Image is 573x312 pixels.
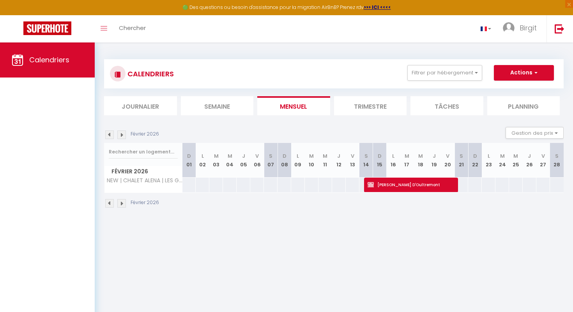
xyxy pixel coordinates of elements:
[378,152,382,160] abbr: D
[283,152,286,160] abbr: D
[29,55,69,65] span: Calendriers
[291,143,305,178] th: 09
[368,177,454,192] span: [PERSON_NAME] D'Oultremont
[482,143,495,178] th: 23
[410,96,483,115] li: Tâches
[202,152,204,160] abbr: L
[536,143,550,178] th: 27
[528,152,531,160] abbr: J
[214,152,219,160] abbr: M
[104,166,182,177] span: Février 2026
[500,152,505,160] abbr: M
[555,152,559,160] abbr: S
[318,143,332,178] th: 11
[359,143,373,178] th: 14
[418,152,423,160] abbr: M
[187,152,191,160] abbr: D
[387,143,400,178] th: 16
[460,152,463,160] abbr: S
[182,143,196,178] th: 01
[257,96,330,115] li: Mensuel
[509,143,523,178] th: 25
[541,152,545,160] abbr: V
[441,143,455,178] th: 20
[131,199,159,206] p: Février 2026
[455,143,468,178] th: 21
[494,65,554,81] button: Actions
[196,143,209,178] th: 02
[223,143,237,178] th: 04
[351,152,354,160] abbr: V
[131,130,159,138] p: Février 2026
[309,152,314,160] abbr: M
[332,143,346,178] th: 12
[513,152,518,160] abbr: M
[503,22,515,34] img: ...
[106,178,184,183] span: NEW | CHALET ALENA | LES GETS | Ski-In/Ski-Out | Chalet neuf 6 chambres - 14 personnes | Luxe & D...
[488,152,490,160] abbr: L
[228,152,232,160] abbr: M
[242,152,245,160] abbr: J
[446,152,449,160] abbr: V
[550,143,564,178] th: 28
[523,143,536,178] th: 26
[473,152,477,160] abbr: D
[264,143,278,178] th: 07
[407,65,482,81] button: Filtrer par hébergement
[255,152,259,160] abbr: V
[373,143,387,178] th: 15
[468,143,482,178] th: 22
[323,152,327,160] abbr: M
[104,96,177,115] li: Journalier
[487,96,560,115] li: Planning
[433,152,436,160] abbr: J
[337,152,340,160] abbr: J
[506,127,564,139] button: Gestion des prix
[113,15,152,42] a: Chercher
[392,152,394,160] abbr: L
[364,152,368,160] abbr: S
[297,152,299,160] abbr: L
[181,96,254,115] li: Semaine
[495,143,509,178] th: 24
[269,152,272,160] abbr: S
[520,23,537,33] span: Birgit
[278,143,291,178] th: 08
[305,143,318,178] th: 10
[250,143,264,178] th: 06
[497,15,546,42] a: ... Birgit
[364,4,391,11] a: >>> ICI <<<<
[400,143,414,178] th: 17
[209,143,223,178] th: 03
[119,24,146,32] span: Chercher
[109,145,178,159] input: Rechercher un logement...
[427,143,441,178] th: 19
[405,152,409,160] abbr: M
[126,65,174,83] h3: CALENDRIERS
[237,143,250,178] th: 05
[334,96,407,115] li: Trimestre
[555,24,564,33] img: logout
[23,21,71,35] img: Super Booking
[414,143,427,178] th: 18
[346,143,359,178] th: 13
